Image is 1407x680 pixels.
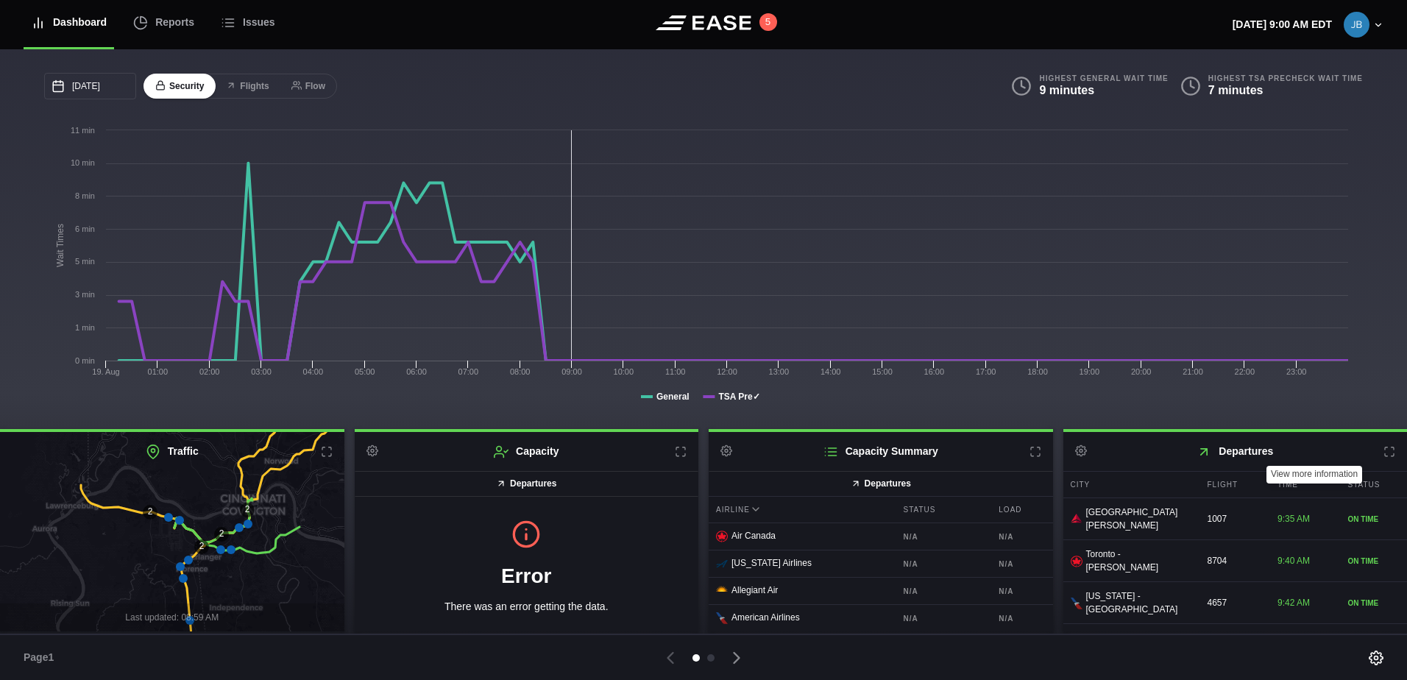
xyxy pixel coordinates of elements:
h2: Capacity Summary [709,432,1053,471]
div: Status [896,497,988,523]
b: N/A [999,613,1045,624]
button: Departures [709,471,1053,497]
tspan: 19. Aug [92,367,119,376]
div: 8704 [1200,547,1267,575]
button: Flights [214,74,280,99]
div: Flight [1200,472,1267,497]
b: N/A [999,559,1045,570]
text: 08:00 [510,367,531,376]
span: Page 1 [24,650,60,665]
tspan: 11 min [71,126,95,135]
text: 14:00 [821,367,841,376]
img: be0d2eec6ce3591e16d61ee7af4da0ae [1344,12,1369,38]
button: Departures [355,471,699,497]
tspan: 1 min [75,323,95,332]
div: Load [991,497,1052,523]
h2: Capacity [355,432,699,471]
tspan: 10 min [71,158,95,167]
div: 2 [214,527,229,542]
tspan: General [656,392,690,402]
input: mm/dd/yyyy [44,73,136,99]
div: 2 [143,505,157,520]
span: 9:35 AM [1277,514,1310,524]
div: Time [1270,472,1337,497]
text: 19:00 [1080,367,1100,376]
b: N/A [904,531,981,542]
text: 23:00 [1286,367,1307,376]
text: 12:00 [717,367,737,376]
button: Security [143,74,216,99]
text: 16:00 [924,367,945,376]
span: [US_STATE] Airlines [731,558,812,568]
span: Allegiant Air [731,585,778,595]
tspan: TSA Pre✓ [718,392,759,402]
text: 18:00 [1027,367,1048,376]
button: Flow [280,74,337,99]
b: N/A [999,531,1045,542]
b: 9 minutes [1039,84,1094,96]
tspan: 6 min [75,224,95,233]
div: ON TIME [1348,556,1400,567]
button: 5 [759,13,777,31]
tspan: 3 min [75,290,95,299]
text: 04:00 [303,367,324,376]
p: [DATE] 9:00 AM EDT [1233,17,1332,32]
text: 06:00 [406,367,427,376]
text: 21:00 [1183,367,1203,376]
text: 13:00 [769,367,790,376]
b: Highest General Wait Time [1039,74,1168,83]
b: 7 minutes [1208,84,1264,96]
div: 1007 [1200,505,1267,533]
b: N/A [999,586,1045,597]
b: N/A [904,586,981,597]
span: [GEOGRAPHIC_DATA][PERSON_NAME] [1086,506,1189,532]
div: Airline [709,497,893,523]
b: N/A [904,559,981,570]
text: 11:00 [665,367,686,376]
b: Highest TSA PreCheck Wait Time [1208,74,1363,83]
text: 05:00 [355,367,375,376]
text: 01:00 [148,367,169,376]
span: American Airlines [731,612,800,623]
text: 09:00 [561,367,582,376]
tspan: 8 min [75,191,95,200]
span: [US_STATE] - [GEOGRAPHIC_DATA] [1086,589,1189,616]
h1: Error [378,561,676,592]
text: 15:00 [872,367,893,376]
div: 4657 [1200,589,1267,617]
p: There was an error getting the data. [378,599,676,615]
tspan: 5 min [75,257,95,266]
span: 9:42 AM [1277,598,1310,608]
span: Toronto - [PERSON_NAME] [1086,548,1189,574]
text: 22:00 [1235,367,1255,376]
div: 2 [194,539,209,554]
text: 03:00 [251,367,272,376]
text: 02:00 [199,367,220,376]
div: ON TIME [1348,598,1400,609]
text: 10:00 [614,367,634,376]
div: City [1063,472,1197,497]
span: 9:40 AM [1277,556,1310,566]
text: 17:00 [976,367,996,376]
tspan: 0 min [75,356,95,365]
span: Air Canada [731,531,776,541]
text: 07:00 [458,367,479,376]
tspan: Wait Times [55,224,65,267]
div: 1666 [1200,624,1267,652]
text: 20:00 [1131,367,1152,376]
b: N/A [904,613,981,624]
div: ON TIME [1348,514,1400,525]
div: 2 [240,503,255,517]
